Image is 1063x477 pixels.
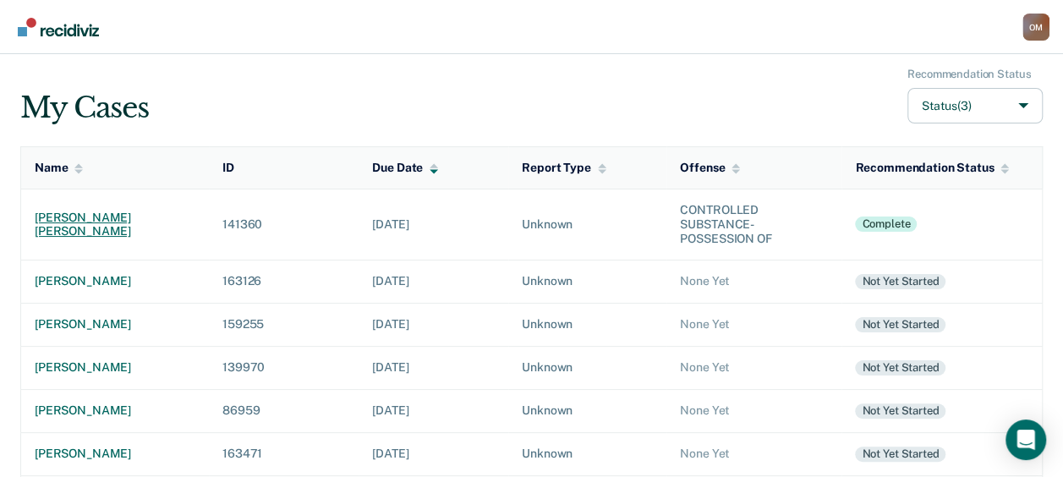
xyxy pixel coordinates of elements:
[209,389,359,432] td: 86959
[508,260,666,303] td: Unknown
[209,303,359,346] td: 159255
[359,189,508,260] td: [DATE]
[508,432,666,475] td: Unknown
[907,68,1031,81] div: Recommendation Status
[680,203,828,245] div: CONTROLLED SUBSTANCE-POSSESSION OF
[1022,14,1049,41] button: Profile dropdown button
[522,161,605,175] div: Report Type
[18,18,99,36] img: Recidiviz
[680,403,828,418] div: None Yet
[35,274,195,288] div: [PERSON_NAME]
[855,274,945,289] div: Not yet started
[209,189,359,260] td: 141360
[35,211,195,239] div: [PERSON_NAME] [PERSON_NAME]
[855,360,945,376] div: Not yet started
[35,447,195,461] div: [PERSON_NAME]
[20,90,148,125] div: My Cases
[680,447,828,461] div: None Yet
[35,403,195,418] div: [PERSON_NAME]
[359,303,508,346] td: [DATE]
[855,217,917,232] div: Complete
[222,161,234,175] div: ID
[508,189,666,260] td: Unknown
[1005,419,1046,460] div: Open Intercom Messenger
[680,274,828,288] div: None Yet
[855,403,945,419] div: Not yet started
[209,346,359,389] td: 139970
[680,161,740,175] div: Offense
[209,260,359,303] td: 163126
[855,317,945,332] div: Not yet started
[855,161,1009,175] div: Recommendation Status
[680,360,828,375] div: None Yet
[209,432,359,475] td: 163471
[907,88,1043,124] button: Status(3)
[372,161,438,175] div: Due Date
[508,389,666,432] td: Unknown
[359,260,508,303] td: [DATE]
[680,317,828,332] div: None Yet
[35,317,195,332] div: [PERSON_NAME]
[359,432,508,475] td: [DATE]
[359,389,508,432] td: [DATE]
[508,303,666,346] td: Unknown
[508,346,666,389] td: Unknown
[35,161,83,175] div: Name
[35,360,195,375] div: [PERSON_NAME]
[855,447,945,462] div: Not yet started
[359,346,508,389] td: [DATE]
[1022,14,1049,41] div: O M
